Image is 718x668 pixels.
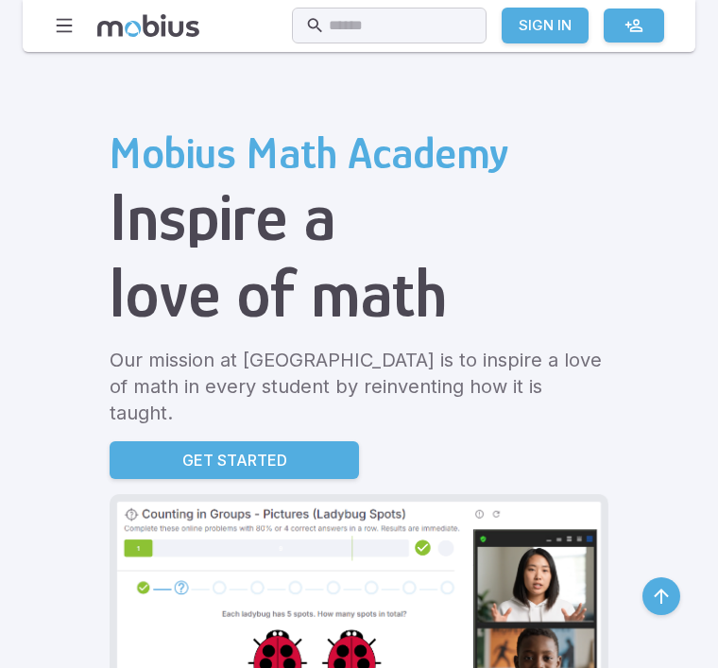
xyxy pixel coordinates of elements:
h1: love of math [110,255,608,332]
p: Our mission at [GEOGRAPHIC_DATA] is to inspire a love of math in every student by reinventing how... [110,347,608,426]
h1: Inspire a [110,179,608,255]
a: Get Started [110,441,359,479]
h2: Mobius Math Academy [110,128,608,179]
p: Get Started [182,449,287,471]
a: Sign In [502,8,589,43]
